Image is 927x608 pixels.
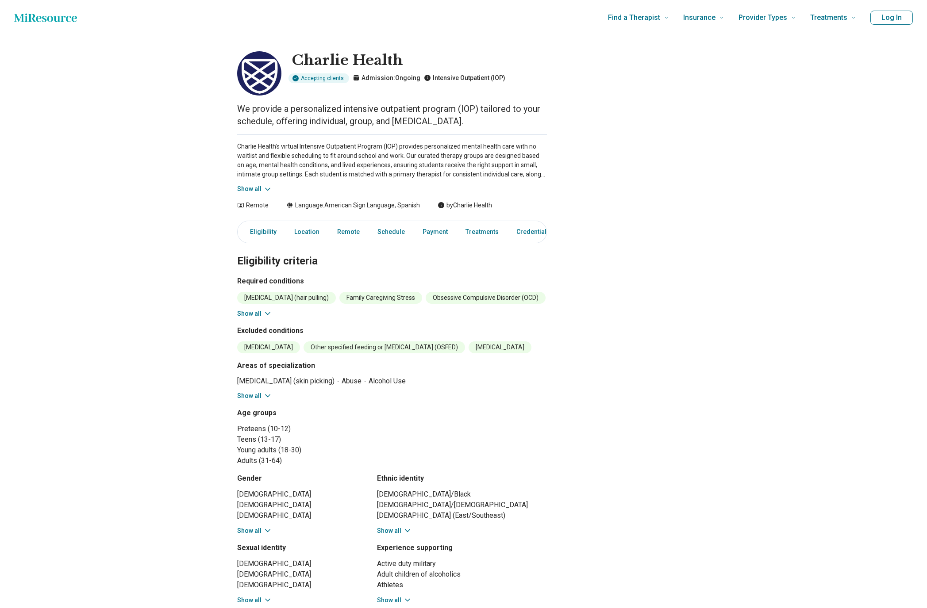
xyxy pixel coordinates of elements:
[870,11,913,25] button: Log In
[237,292,336,304] li: [MEDICAL_DATA] (hair pulling)
[237,558,361,569] li: [DEMOGRAPHIC_DATA]
[438,201,492,210] div: by Charlie Health
[426,292,546,304] li: Obsessive Compulsive Disorder (OCD)
[377,580,547,590] li: Athletes
[342,376,369,386] li: Abuse
[237,408,547,418] h3: Age groups
[339,292,422,304] li: Family Caregiving Stress
[377,500,547,510] li: [DEMOGRAPHIC_DATA]/[DEMOGRAPHIC_DATA]
[237,391,272,401] button: Show all
[377,596,412,605] button: Show all
[810,11,847,24] span: Treatments
[237,233,547,269] h2: Eligibility criteria
[237,184,272,194] button: Show all
[372,223,410,241] a: Schedule
[511,223,555,241] a: Credentials
[289,223,325,241] a: Location
[292,51,505,70] h1: Charlie Health
[377,473,547,484] h3: Ethnic identity
[304,341,465,353] li: Other specified feeding or [MEDICAL_DATA] (OSFED)
[286,201,420,210] div: Language: American Sign Language, Spanish
[237,142,547,179] p: Charlie Health’s virtual Intensive Outpatient Program (IOP) provides personalized mental health c...
[237,201,269,210] div: Remote
[369,376,406,386] li: Alcohol Use
[377,526,412,535] button: Show all
[237,309,272,318] button: Show all
[377,489,547,500] li: [DEMOGRAPHIC_DATA]/Black
[377,569,547,580] li: Adult children of alcoholics
[608,11,660,24] span: Find a Therapist
[237,569,361,580] li: [DEMOGRAPHIC_DATA]
[739,11,787,24] span: Provider Types
[377,510,547,521] li: [DEMOGRAPHIC_DATA] (East/Southeast)
[237,500,361,510] li: [DEMOGRAPHIC_DATA]
[332,223,365,241] a: Remote
[237,596,272,605] button: Show all
[237,276,547,287] h3: Required conditions
[237,526,272,535] button: Show all
[237,424,547,434] li: Preteens (10-12)
[237,473,361,484] h3: Gender
[237,434,547,445] li: Teens (13-17)
[237,360,547,371] h3: Areas of specialization
[237,103,547,127] p: We provide a personalized intensive outpatient program (IOP) tailored to your schedule, offering ...
[237,376,342,386] li: [MEDICAL_DATA] (skin picking)
[237,325,547,336] h3: Excluded conditions
[460,223,504,241] a: Treatments
[237,543,361,553] h3: Sexual identity
[237,455,547,466] li: Adults (31-64)
[288,73,349,83] div: Accepting clients
[237,341,300,353] li: [MEDICAL_DATA]
[353,73,420,83] p: Admission: Ongoing
[417,223,453,241] a: Payment
[424,73,505,83] p: Intensive Outpatient (IOP)
[237,445,547,455] li: Young adults (18-30)
[469,341,531,353] li: [MEDICAL_DATA]
[377,558,547,569] li: Active duty military
[239,223,282,241] a: Eligibility
[14,9,77,27] a: Home page
[237,489,361,500] li: [DEMOGRAPHIC_DATA]
[377,543,547,553] h3: Experience supporting
[237,580,361,590] li: [DEMOGRAPHIC_DATA]
[683,11,715,24] span: Insurance
[237,510,361,521] li: [DEMOGRAPHIC_DATA]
